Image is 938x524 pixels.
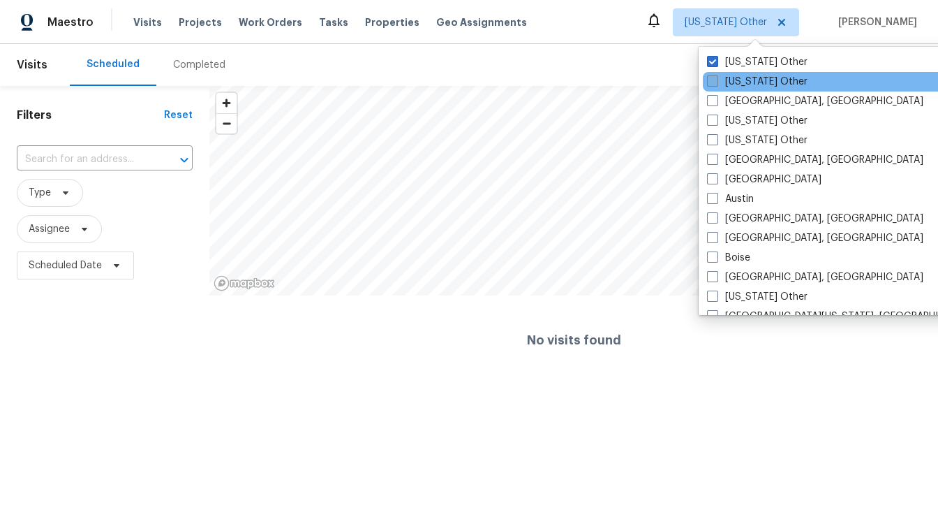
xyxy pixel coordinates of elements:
[685,15,767,29] span: [US_STATE] Other
[707,212,923,226] label: [GEOGRAPHIC_DATA], [GEOGRAPHIC_DATA]
[216,114,237,133] span: Zoom out
[173,58,225,72] div: Completed
[436,15,527,29] span: Geo Assignments
[216,113,237,133] button: Zoom out
[174,150,194,170] button: Open
[707,153,923,167] label: [GEOGRAPHIC_DATA], [GEOGRAPHIC_DATA]
[17,50,47,80] span: Visits
[47,15,94,29] span: Maestro
[209,86,938,296] canvas: Map
[365,15,419,29] span: Properties
[707,192,754,206] label: Austin
[87,57,140,71] div: Scheduled
[707,133,807,147] label: [US_STATE] Other
[707,75,807,89] label: [US_STATE] Other
[216,93,237,113] button: Zoom in
[707,55,807,69] label: [US_STATE] Other
[239,15,302,29] span: Work Orders
[707,94,923,108] label: [GEOGRAPHIC_DATA], [GEOGRAPHIC_DATA]
[527,333,621,347] h4: No visits found
[17,149,154,170] input: Search for an address...
[17,108,164,122] h1: Filters
[29,222,70,236] span: Assignee
[707,114,807,128] label: [US_STATE] Other
[707,251,750,265] label: Boise
[833,15,917,29] span: [PERSON_NAME]
[29,186,51,200] span: Type
[214,275,275,291] a: Mapbox homepage
[707,270,923,284] label: [GEOGRAPHIC_DATA], [GEOGRAPHIC_DATA]
[164,108,193,122] div: Reset
[707,231,923,245] label: [GEOGRAPHIC_DATA], [GEOGRAPHIC_DATA]
[29,259,102,272] span: Scheduled Date
[319,17,348,27] span: Tasks
[707,173,821,187] label: [GEOGRAPHIC_DATA]
[707,290,807,304] label: [US_STATE] Other
[179,15,222,29] span: Projects
[133,15,162,29] span: Visits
